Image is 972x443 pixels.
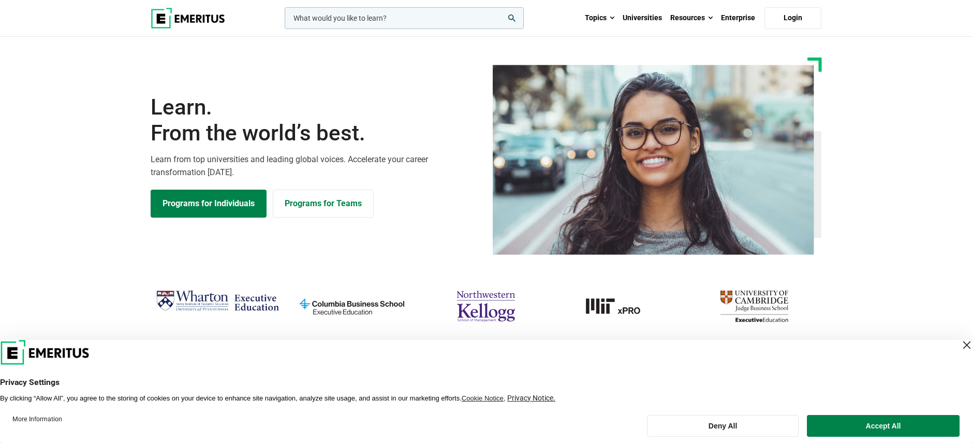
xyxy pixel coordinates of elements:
[156,286,279,317] img: Wharton Executive Education
[764,7,821,29] a: Login
[290,286,414,326] img: columbia-business-school
[493,65,814,255] img: Learn from the world's best
[273,190,374,218] a: Explore for Business
[151,120,480,146] span: From the world’s best.
[693,286,816,326] img: cambridge-judge-business-school
[558,286,682,326] a: MIT-xPRO
[151,153,480,179] p: Learn from top universities and leading global voices. Accelerate your career transformation [DATE].
[558,286,682,326] img: MIT xPRO
[151,190,267,218] a: Explore Programs
[285,7,524,29] input: woocommerce-product-search-field-0
[424,286,548,326] img: northwestern-kellogg
[151,94,480,147] h1: Learn.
